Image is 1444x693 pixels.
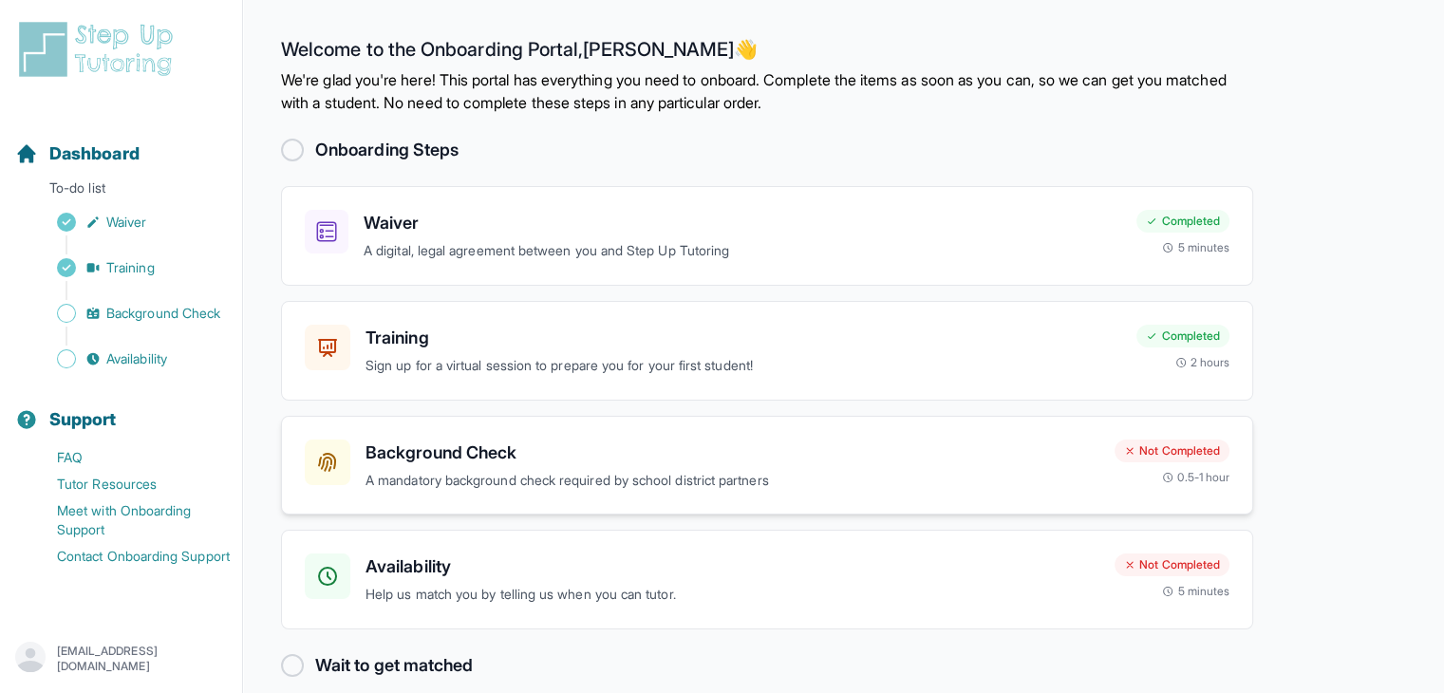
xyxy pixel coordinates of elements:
[315,652,473,679] h2: Wait to get matched
[15,497,242,543] a: Meet with Onboarding Support
[1162,470,1229,485] div: 0.5-1 hour
[106,213,146,232] span: Waiver
[281,38,1253,68] h2: Welcome to the Onboarding Portal, [PERSON_NAME] 👋
[366,553,1099,580] h3: Availability
[15,300,242,327] a: Background Check
[15,471,242,497] a: Tutor Resources
[106,258,155,277] span: Training
[15,254,242,281] a: Training
[15,19,184,80] img: logo
[15,444,242,471] a: FAQ
[15,140,140,167] a: Dashboard
[15,642,227,676] button: [EMAIL_ADDRESS][DOMAIN_NAME]
[281,68,1253,114] p: We're glad you're here! This portal has everything you need to onboard. Complete the items as soo...
[15,209,242,235] a: Waiver
[366,440,1099,466] h3: Background Check
[1136,210,1229,233] div: Completed
[1115,553,1229,576] div: Not Completed
[1162,240,1229,255] div: 5 minutes
[1115,440,1229,462] div: Not Completed
[366,470,1099,492] p: A mandatory background check required by school district partners
[281,186,1253,286] a: WaiverA digital, legal agreement between you and Step Up TutoringCompleted5 minutes
[281,530,1253,629] a: AvailabilityHelp us match you by telling us when you can tutor.Not Completed5 minutes
[1175,355,1230,370] div: 2 hours
[364,210,1121,236] h3: Waiver
[15,543,242,570] a: Contact Onboarding Support
[49,140,140,167] span: Dashboard
[8,110,234,175] button: Dashboard
[106,304,220,323] span: Background Check
[106,349,167,368] span: Availability
[366,355,1121,377] p: Sign up for a virtual session to prepare you for your first student!
[57,644,227,674] p: [EMAIL_ADDRESS][DOMAIN_NAME]
[315,137,459,163] h2: Onboarding Steps
[8,178,234,205] p: To-do list
[1162,584,1229,599] div: 5 minutes
[49,406,117,433] span: Support
[364,240,1121,262] p: A digital, legal agreement between you and Step Up Tutoring
[1136,325,1229,347] div: Completed
[366,325,1121,351] h3: Training
[8,376,234,440] button: Support
[281,301,1253,401] a: TrainingSign up for a virtual session to prepare you for your first student!Completed2 hours
[15,346,242,372] a: Availability
[366,584,1099,606] p: Help us match you by telling us when you can tutor.
[281,416,1253,515] a: Background CheckA mandatory background check required by school district partnersNot Completed0.5...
